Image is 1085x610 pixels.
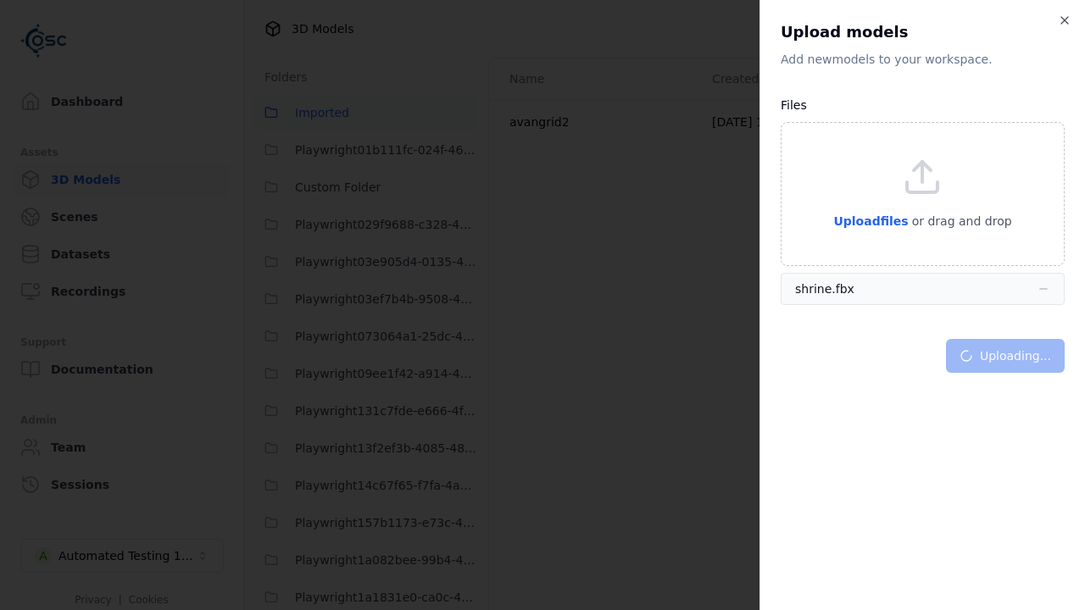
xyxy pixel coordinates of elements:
div: shrine.fbx [795,280,854,297]
label: Files [781,98,807,112]
p: Add new model s to your workspace. [781,51,1065,68]
h2: Upload models [781,20,1065,44]
span: Upload files [833,214,908,228]
p: or drag and drop [909,211,1012,231]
